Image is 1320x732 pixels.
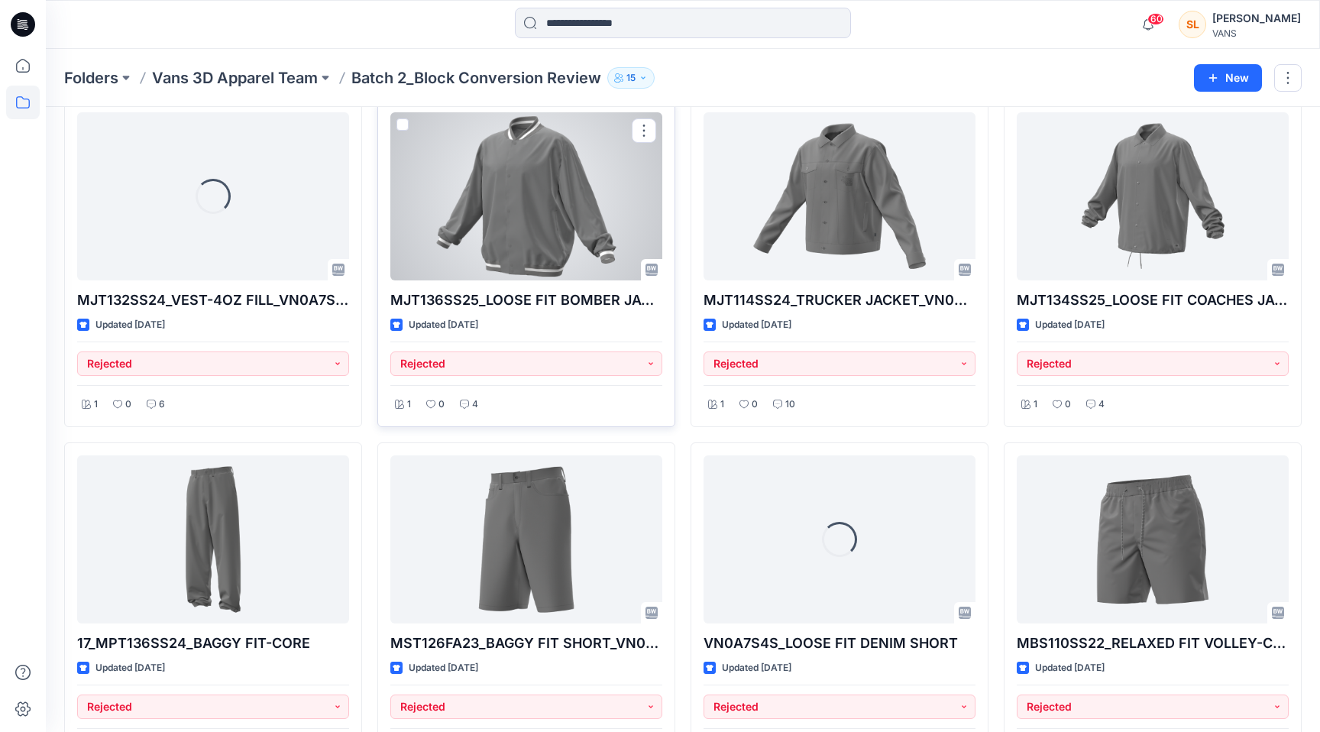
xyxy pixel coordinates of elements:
p: Updated [DATE] [722,317,791,333]
p: MJT136SS25_LOOSE FIT BOMBER JACKET_VN0008G0 [390,290,662,311]
p: Updated [DATE] [1035,317,1105,333]
a: MJT114SS24_TRUCKER JACKET_VN000630 (1) [704,112,975,280]
a: MJT136SS25_LOOSE FIT BOMBER JACKET_VN0008G0 [390,112,662,280]
p: Updated [DATE] [1035,660,1105,676]
div: SL [1179,11,1206,38]
div: [PERSON_NAME] [1212,9,1301,28]
p: Updated [DATE] [409,660,478,676]
a: MBS110SS22_RELAXED FIT VOLLEY-CORE_VN0A49RS [1017,455,1289,623]
p: 15 [626,70,636,86]
p: VN0A7S4S_LOOSE FIT DENIM SHORT [704,633,975,654]
p: 1 [1034,397,1037,413]
p: MJT114SS24_TRUCKER JACKET_VN000630 (1) [704,290,975,311]
button: 15 [607,67,655,89]
p: Updated [DATE] [95,317,165,333]
p: 4 [472,397,478,413]
span: 60 [1147,13,1164,25]
p: MJT134SS25_LOOSE FIT COACHES JACKET_VN000G82 [1017,290,1289,311]
p: 1 [94,397,98,413]
p: 10 [785,397,795,413]
p: Updated [DATE] [722,660,791,676]
a: Folders [64,67,118,89]
p: 17_MPT136SS24_BAGGY FIT-CORE [77,633,349,654]
p: 0 [125,397,131,413]
a: Vans 3D Apparel Team [152,67,318,89]
button: New [1194,64,1262,92]
a: MJT134SS25_LOOSE FIT COACHES JACKET_VN000G82 [1017,112,1289,280]
p: 0 [1065,397,1071,413]
a: MST126FA23_BAGGY FIT SHORT_VN000C9V [390,455,662,623]
p: 1 [720,397,724,413]
p: MST126FA23_BAGGY FIT SHORT_VN000C9V [390,633,662,654]
p: MBS110SS22_RELAXED FIT VOLLEY-CORE_VN0A49RS [1017,633,1289,654]
p: Batch 2_Block Conversion Review [351,67,601,89]
p: 6 [159,397,165,413]
a: 17_MPT136SS24_BAGGY FIT-CORE [77,455,349,623]
p: 0 [752,397,758,413]
p: 0 [438,397,445,413]
p: 4 [1098,397,1105,413]
p: 1 [407,397,411,413]
p: Updated [DATE] [409,317,478,333]
div: VANS [1212,28,1301,39]
p: MJT132SS24_VEST-4OZ FILL_VN0A7S8O [77,290,349,311]
p: Updated [DATE] [95,660,165,676]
